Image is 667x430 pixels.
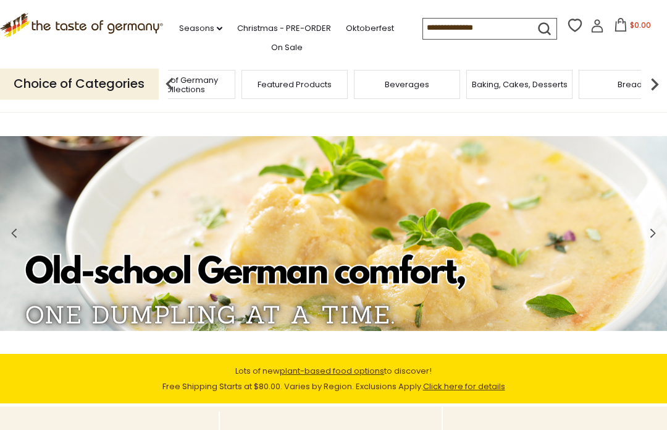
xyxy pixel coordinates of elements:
[179,22,222,35] a: Seasons
[423,381,505,392] a: Click here for details
[618,80,647,89] a: Breads
[630,20,651,30] span: $0.00
[271,41,303,54] a: On Sale
[472,80,568,89] a: Baking, Cakes, Desserts
[258,80,332,89] a: Featured Products
[237,22,331,35] a: Christmas - PRE-ORDER
[606,18,659,37] button: $0.00
[642,72,667,97] img: next arrow
[157,72,182,97] img: previous arrow
[346,22,394,35] a: Oktoberfest
[385,80,429,89] a: Beverages
[280,365,384,377] a: plant-based food options
[162,365,505,392] span: Lots of new to discover! Free Shipping Starts at $80.00. Varies by Region. Exclusions Apply.
[133,75,232,94] a: Taste of Germany Collections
